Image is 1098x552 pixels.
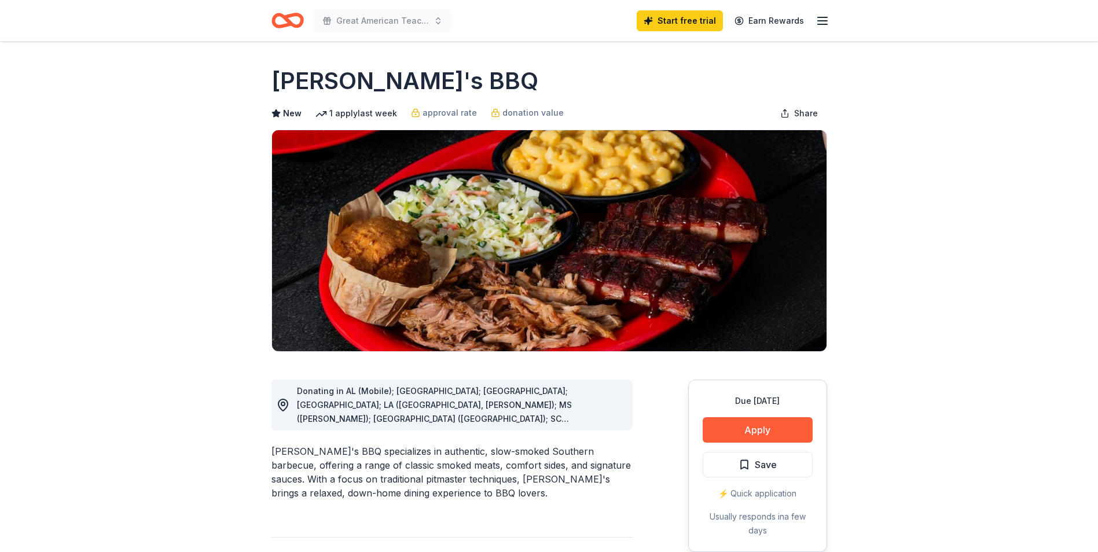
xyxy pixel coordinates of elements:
[411,106,477,120] a: approval rate
[703,510,813,538] div: Usually responds in a few days
[423,106,477,120] span: approval rate
[336,14,429,28] span: Great American Teach In
[637,10,723,31] a: Start free trial
[297,386,572,437] span: Donating in AL (Mobile); [GEOGRAPHIC_DATA]; [GEOGRAPHIC_DATA]; [GEOGRAPHIC_DATA]; LA ([GEOGRAPHIC...
[271,444,633,500] div: [PERSON_NAME]'s BBQ specializes in authentic, slow-smoked Southern barbecue, offering a range of ...
[728,10,811,31] a: Earn Rewards
[502,106,564,120] span: donation value
[491,106,564,120] a: donation value
[755,457,777,472] span: Save
[794,106,818,120] span: Share
[315,106,397,120] div: 1 apply last week
[272,130,827,351] img: Image for Sonny's BBQ
[703,394,813,408] div: Due [DATE]
[271,65,538,97] h1: [PERSON_NAME]'s BBQ
[703,487,813,501] div: ⚡️ Quick application
[771,102,827,125] button: Share
[271,7,304,34] a: Home
[313,9,452,32] button: Great American Teach In
[283,106,302,120] span: New
[703,452,813,477] button: Save
[703,417,813,443] button: Apply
